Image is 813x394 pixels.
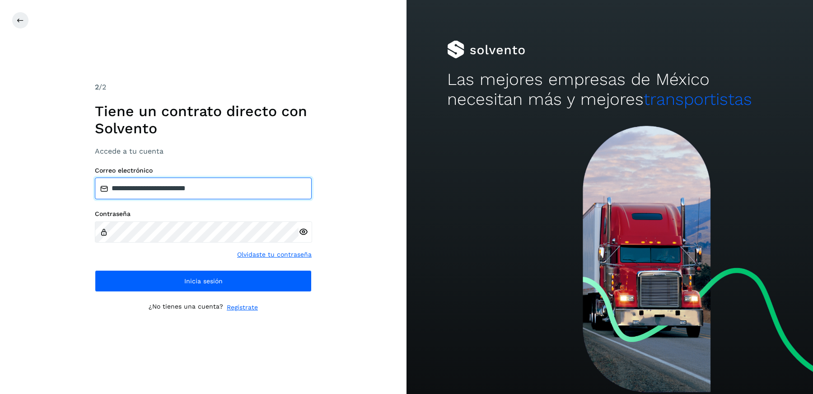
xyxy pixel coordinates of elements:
[447,70,772,110] h2: Las mejores empresas de México necesitan más y mejores
[95,270,312,292] button: Inicia sesión
[149,303,223,312] p: ¿No tienes una cuenta?
[184,278,223,284] span: Inicia sesión
[644,89,752,109] span: transportistas
[237,250,312,259] a: Olvidaste tu contraseña
[95,147,312,155] h3: Accede a tu cuenta
[95,82,312,93] div: /2
[227,303,258,312] a: Regístrate
[95,167,312,174] label: Correo electrónico
[95,210,312,218] label: Contraseña
[95,83,99,91] span: 2
[95,103,312,137] h1: Tiene un contrato directo con Solvento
